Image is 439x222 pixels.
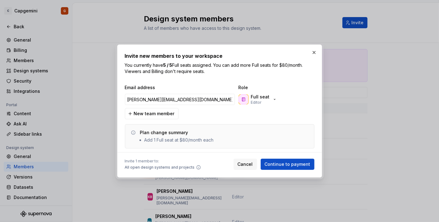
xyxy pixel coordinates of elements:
p: Full seat [251,94,270,100]
button: Full seatEditor [237,93,280,106]
span: Continue to payment [265,161,310,167]
span: Cancel [238,161,253,167]
span: New team member [134,111,175,117]
p: You currently have Full seats assigned. You can add more Full seats for $80/month. Viewers and Bi... [125,62,314,75]
span: All open design systems and projects [125,165,195,170]
span: Role [239,84,301,91]
b: 5 / 5 [163,62,172,68]
p: Editor [251,100,262,105]
span: Email address [125,84,236,91]
button: New team member [125,108,179,119]
span: Invite 1 member to: [125,159,201,164]
button: Cancel [234,159,257,170]
div: Plan change summary [140,129,188,136]
h2: Invite new members to your workspace [125,52,314,60]
button: Continue to payment [261,159,314,170]
li: Add 1 Full seat at $80/month each [144,137,214,143]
